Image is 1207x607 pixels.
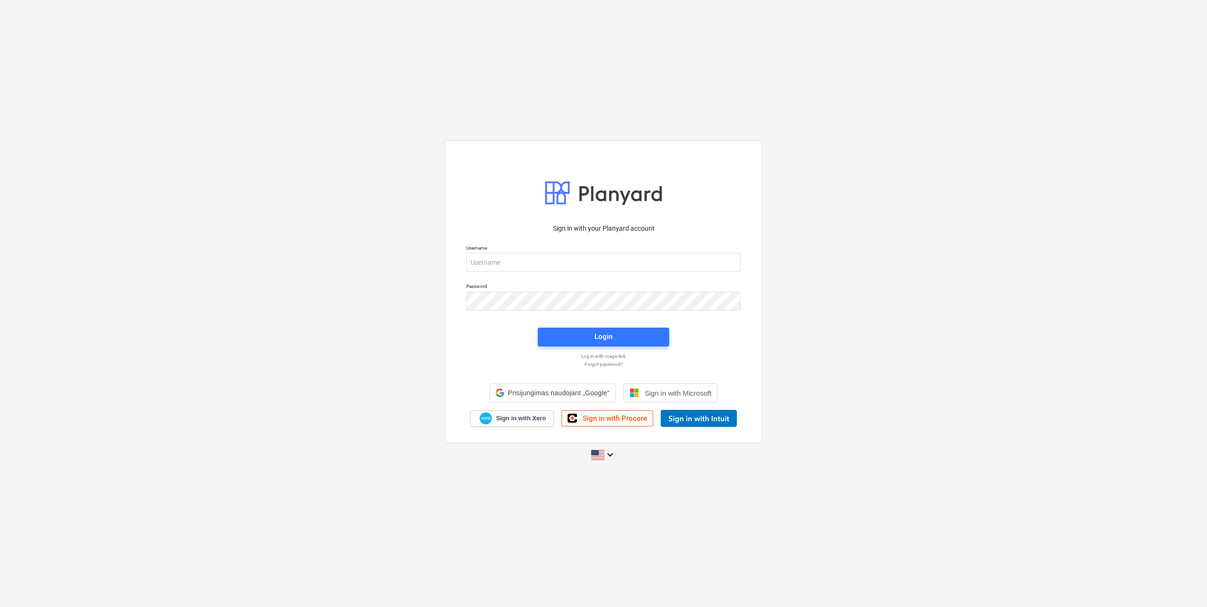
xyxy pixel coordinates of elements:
div: Prisijungimas naudojant „Google“ [490,383,616,402]
span: Sign in with Xero [496,414,546,423]
i: keyboard_arrow_down [604,449,616,460]
div: Login [595,330,612,343]
p: Sign in with your Planyard account [466,224,741,234]
img: Xero logo [480,412,492,425]
input: Username [466,253,741,272]
span: Sign in with Microsoft [645,389,712,397]
a: Sign in with Procore [561,410,653,426]
a: Forgot password? [462,361,745,367]
span: Sign in with Procore [583,414,647,423]
a: Log in with magic link [462,353,745,359]
a: Sign in with Xero [470,410,554,427]
p: Password [466,283,741,291]
p: Username [466,245,741,253]
button: Login [538,328,669,347]
img: Microsoft logo [630,388,639,398]
span: Prisijungimas naudojant „Google“ [508,389,610,397]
